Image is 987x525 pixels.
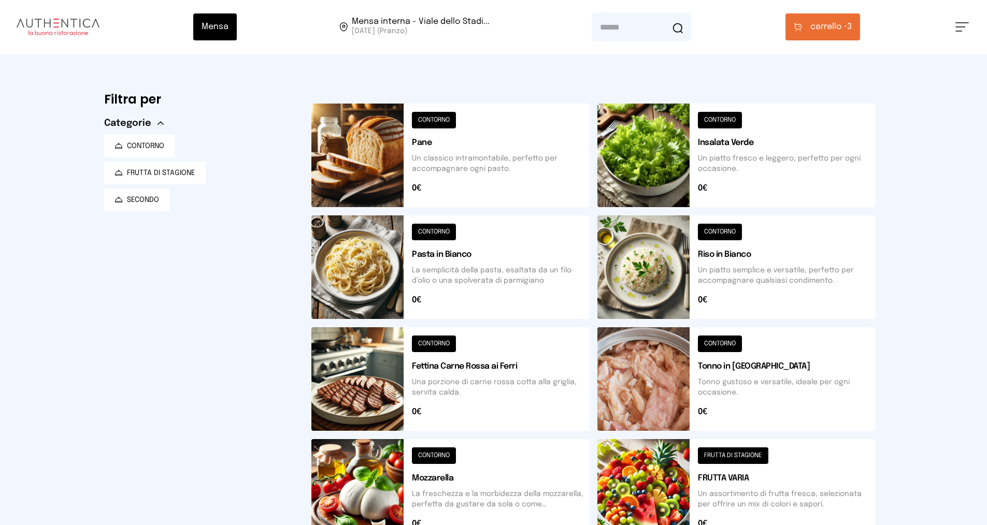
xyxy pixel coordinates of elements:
span: SECONDO [127,195,159,205]
button: SECONDO [104,188,169,211]
span: Viale dello Stadio, 77, 05100 Terni TR, Italia [352,18,490,36]
img: logo.8f33a47.png [17,19,99,35]
span: [DATE] (Pranzo) [352,26,490,36]
h6: Filtra per [104,91,295,108]
span: Categorie [104,116,151,130]
button: Mensa [193,13,237,40]
span: 3 [810,21,852,33]
span: FRUTTA DI STAGIONE [127,168,195,178]
span: carrello • [810,21,847,33]
span: CONTORNO [127,141,164,151]
button: Categorie [104,116,164,130]
button: carrello •3 [785,13,860,40]
button: FRUTTA DI STAGIONE [104,162,206,184]
button: CONTORNO [104,135,175,157]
